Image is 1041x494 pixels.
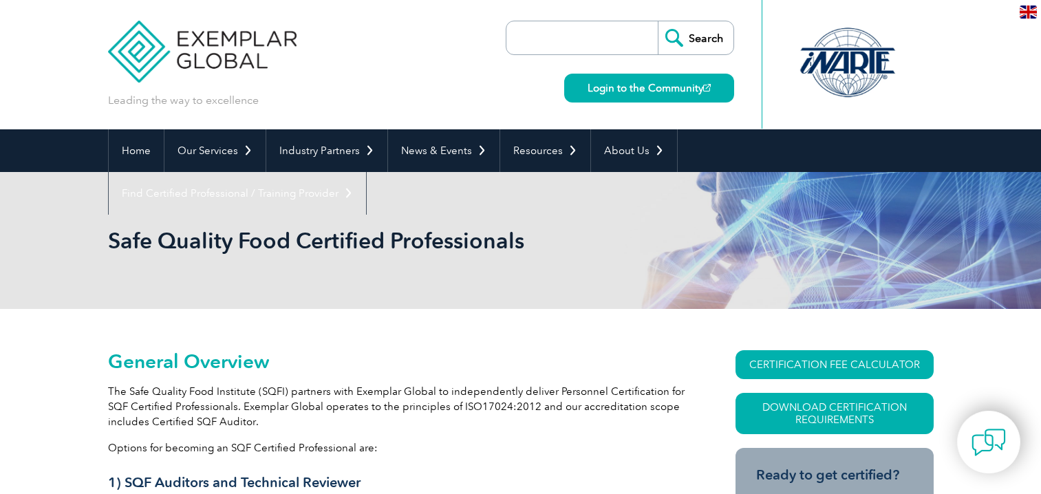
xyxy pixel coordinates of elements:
[972,425,1006,460] img: contact-chat.png
[500,129,590,172] a: Resources
[108,93,259,108] p: Leading the way to excellence
[591,129,677,172] a: About Us
[108,474,686,491] h3: 1) SQF Auditors and Technical Reviewer
[658,21,733,54] input: Search
[164,129,266,172] a: Our Services
[266,129,387,172] a: Industry Partners
[388,129,500,172] a: News & Events
[1020,6,1037,19] img: en
[756,466,913,484] h3: Ready to get certified?
[108,350,686,372] h2: General Overview
[736,393,934,434] a: Download Certification Requirements
[736,350,934,379] a: CERTIFICATION FEE CALCULATOR
[108,440,686,455] p: Options for becoming an SQF Certified Professional are:
[109,129,164,172] a: Home
[108,227,636,254] h1: Safe Quality Food Certified Professionals
[564,74,734,103] a: Login to the Community
[109,172,366,215] a: Find Certified Professional / Training Provider
[108,384,686,429] p: The Safe Quality Food Institute (SQFI) partners with Exemplar Global to independently deliver Per...
[703,84,711,92] img: open_square.png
